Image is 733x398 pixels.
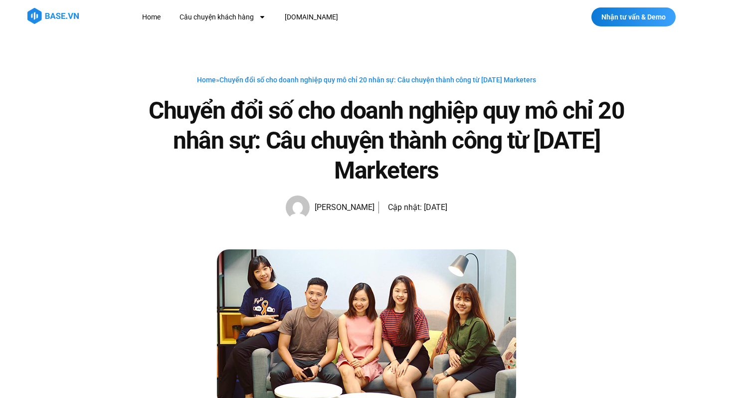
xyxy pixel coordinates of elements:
nav: Menu [135,8,521,26]
h1: Chuyển đổi số cho doanh nghiệp quy mô chỉ 20 nhân sự: Câu chuyện thành công từ [DATE] Marketers [127,96,646,186]
span: » [197,76,536,84]
a: Câu chuyện khách hàng [172,8,273,26]
span: Nhận tư vấn & Demo [601,13,666,20]
span: [PERSON_NAME] [310,200,374,214]
span: Chuyển đổi số cho doanh nghiệp quy mô chỉ 20 nhân sự: Câu chuyện thành công từ [DATE] Marketers [219,76,536,84]
a: Home [135,8,168,26]
a: [DOMAIN_NAME] [277,8,346,26]
a: Nhận tư vấn & Demo [591,7,676,26]
time: [DATE] [424,202,447,212]
a: Picture of Hạnh Hoàng [PERSON_NAME] [286,196,374,219]
span: Cập nhật: [388,202,422,212]
img: Picture of Hạnh Hoàng [286,196,310,219]
a: Home [197,76,216,84]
